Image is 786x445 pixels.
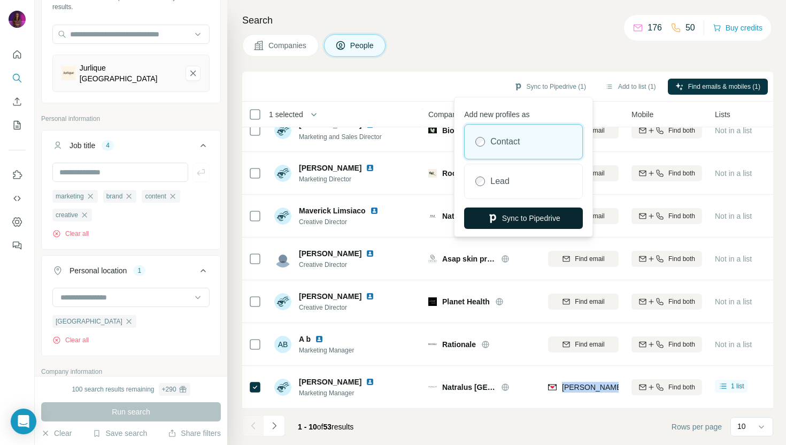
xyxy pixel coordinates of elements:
label: Contact [490,135,520,148]
button: Job title4 [42,133,220,163]
button: Add to list (1) [598,79,664,95]
span: [PERSON_NAME] [299,377,361,387]
span: [PERSON_NAME] [299,248,361,259]
span: Natralus [GEOGRAPHIC_DATA] [442,382,496,393]
button: Navigate to next page [264,415,285,436]
button: Sync to Pipedrive [464,208,583,229]
button: Buy credits [713,20,762,35]
span: creative [56,210,78,220]
p: Personal information [41,114,221,124]
p: 176 [648,21,662,34]
img: LinkedIn logo [315,335,323,343]
img: LinkedIn logo [370,206,379,215]
span: Roogenic [442,168,476,179]
img: Avatar [274,379,291,396]
img: LinkedIn logo [366,378,374,386]
span: marketing [56,191,84,201]
h4: Search [242,13,773,28]
span: [PERSON_NAME] [299,291,361,302]
span: Find email [575,297,604,306]
span: Find both [668,254,695,264]
button: Find email [548,294,619,310]
span: Maverick Limsiaco [299,205,366,216]
p: Add new profiles as [464,105,583,120]
span: A b [299,334,311,344]
button: Jurlique Australia-remove-button [186,66,201,81]
div: + 290 [162,385,176,394]
span: results [298,423,353,431]
label: Lead [490,175,510,188]
button: Clear [41,428,72,439]
button: Find both [631,379,702,395]
p: 50 [685,21,695,34]
span: of [317,423,323,431]
img: Avatar [274,165,291,182]
button: Use Surfe on LinkedIn [9,165,26,185]
img: LinkedIn logo [366,164,374,172]
button: Dashboard [9,212,26,232]
div: 1 [133,266,145,275]
span: Marketing Director [299,174,379,184]
button: Find both [631,208,702,224]
span: Not in a list [715,212,752,220]
img: Logo of Biogency [428,126,437,135]
button: Feedback [9,236,26,255]
img: Avatar [274,122,291,139]
span: Find both [668,211,695,221]
div: Open Intercom Messenger [11,409,36,434]
p: 10 [737,421,746,432]
button: Find both [631,122,702,139]
span: Find both [668,382,695,392]
span: Natural Wonders [GEOGRAPHIC_DATA] [442,212,584,220]
span: Marketing and Sales Director [299,133,382,141]
button: Personal location1 [42,258,220,288]
div: 4 [102,141,114,150]
span: 53 [323,423,332,431]
span: Not in a list [715,340,752,349]
span: Find both [668,126,695,135]
div: 100 search results remaining [72,383,190,396]
p: Company information [41,367,221,377]
img: Logo of Rationale [428,343,437,344]
span: brand [106,191,123,201]
button: Clear all [52,229,89,239]
span: Find email [575,254,604,264]
button: Share filters [168,428,221,439]
button: Search [9,68,26,88]
button: Find both [631,165,702,181]
div: Jurlique [GEOGRAPHIC_DATA] [80,63,177,84]
img: Jurlique Australia-logo [61,66,75,80]
img: Avatar [274,208,291,225]
button: Find email [548,251,619,267]
button: Find both [631,294,702,310]
span: Not in a list [715,255,752,263]
span: 1 list [731,381,744,391]
span: Find both [668,168,695,178]
span: Not in a list [715,169,752,178]
img: Avatar [274,250,291,267]
span: Not in a list [715,126,752,135]
span: Lists [715,109,730,120]
img: Logo of Planet Health [428,297,437,306]
button: Enrich CSV [9,92,26,111]
button: Find emails & mobiles (1) [668,79,768,95]
span: Companies [268,40,307,51]
img: Logo of Roogenic [428,169,437,178]
button: Clear all [52,335,89,345]
button: Save search [93,428,147,439]
button: Find both [631,336,702,352]
span: Find email [575,340,604,349]
span: [PERSON_NAME] [299,163,361,173]
span: Marketing Manager [299,346,354,355]
img: provider findymail logo [548,382,557,393]
span: Creative Director [299,217,383,227]
button: My lists [9,116,26,135]
button: Sync to Pipedrive (1) [506,79,594,95]
img: Logo of Asap skin products [428,255,437,263]
span: People [350,40,375,51]
button: Quick start [9,45,26,64]
img: LinkedIn logo [366,249,374,258]
span: content [145,191,166,201]
span: Find emails & mobiles (1) [688,82,760,91]
span: Rows per page [672,421,722,432]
